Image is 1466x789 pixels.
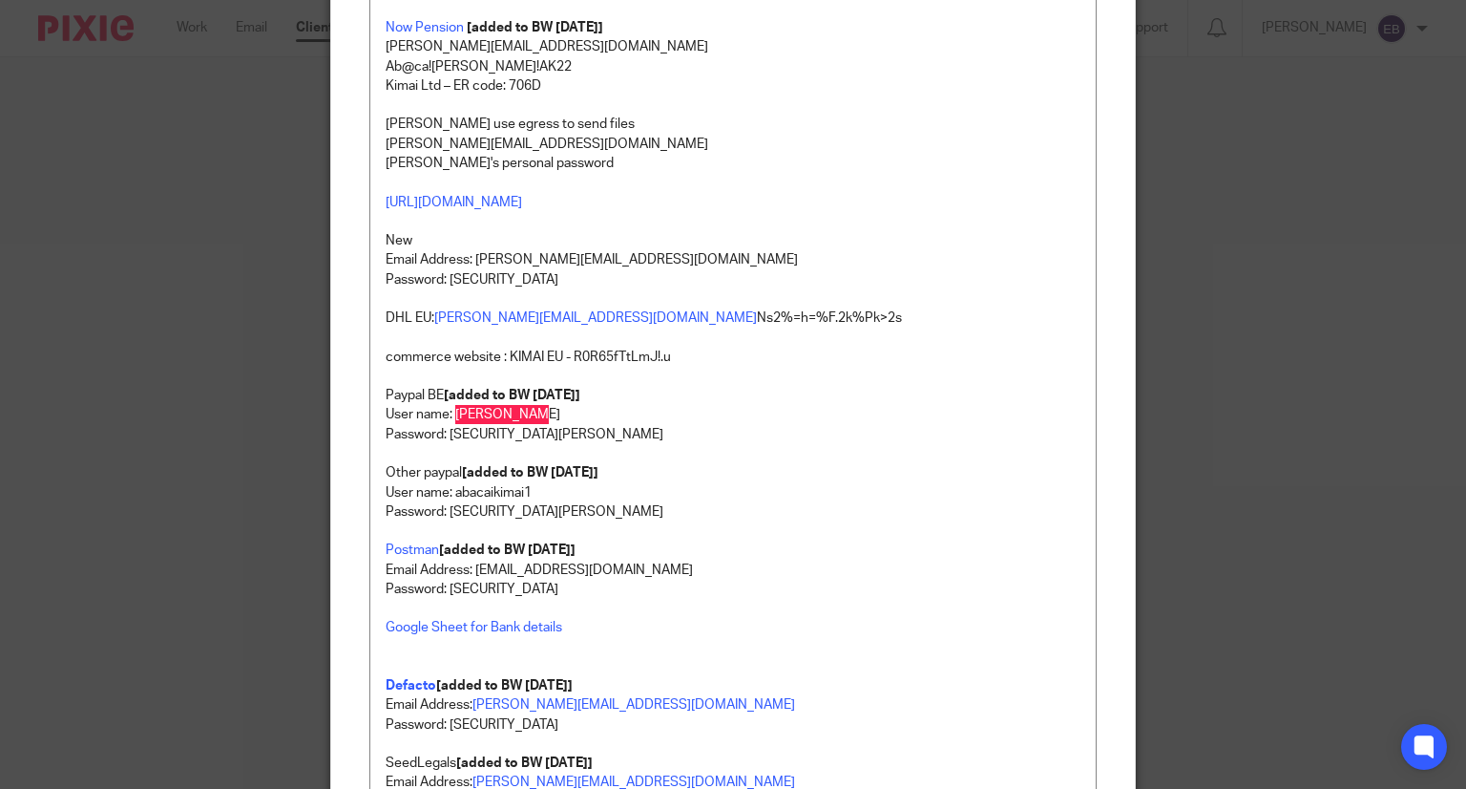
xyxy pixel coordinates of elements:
[386,231,1081,250] p: New
[386,695,1081,714] p: Email Address:
[386,483,1081,502] p: User name: abacaikimai1
[436,679,573,693] strong: [added to BW [DATE]]
[386,135,1081,154] p: [PERSON_NAME][EMAIL_ADDRESS][DOMAIN_NAME]
[444,389,580,402] strong: [added to BW [DATE]]
[386,21,464,34] a: Now Pension
[386,250,1081,269] p: Email Address: [PERSON_NAME][EMAIL_ADDRESS][DOMAIN_NAME]
[386,309,1081,328] p: DHL EU: Ns2%=h=%F.2k%Pk>2s
[386,196,522,209] a: [URL][DOMAIN_NAME]
[386,57,1081,76] p: Ab@ca![PERSON_NAME]!AK22
[386,154,1081,212] p: [PERSON_NAME]'s personal password
[456,757,593,770] strong: [added to BW [DATE]]
[386,270,1081,289] p: Password: [SECURITY_DATA]
[386,37,1081,56] p: [PERSON_NAME][EMAIL_ADDRESS][DOMAIN_NAME]
[462,466,598,480] strong: [added to BW [DATE]]
[386,386,1081,405] p: Paypal BE
[386,502,1081,522] p: Password: [SECURITY_DATA][PERSON_NAME]
[386,405,1081,444] p: User name: [PERSON_NAME] Password: [SECURITY_DATA][PERSON_NAME]
[386,621,562,634] a: Google Sheet for Bank details
[386,679,436,693] a: Defacto
[386,463,1081,482] p: Other paypal
[386,328,1081,367] p: commerce website : KIMAI EU - R0R65fTtLmJ!.u
[386,735,1081,774] p: SeedLegals
[386,76,1081,96] p: Kimai Ltd – ER code: 706D
[472,776,795,789] a: [PERSON_NAME][EMAIL_ADDRESS][DOMAIN_NAME]
[386,561,1081,580] p: Email Address: [EMAIL_ADDRESS][DOMAIN_NAME]
[467,21,603,34] strong: [added to BW [DATE]]
[386,544,439,557] a: Postman
[386,115,1081,134] p: [PERSON_NAME] use egress to send files
[472,698,795,712] a: [PERSON_NAME][EMAIL_ADDRESS][DOMAIN_NAME]
[386,715,1081,735] p: Password: [SECURITY_DATA]
[386,580,1081,599] p: Password: [SECURITY_DATA]
[439,544,576,557] strong: [added to BW [DATE]]
[434,311,757,325] a: [PERSON_NAME][EMAIL_ADDRESS][DOMAIN_NAME]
